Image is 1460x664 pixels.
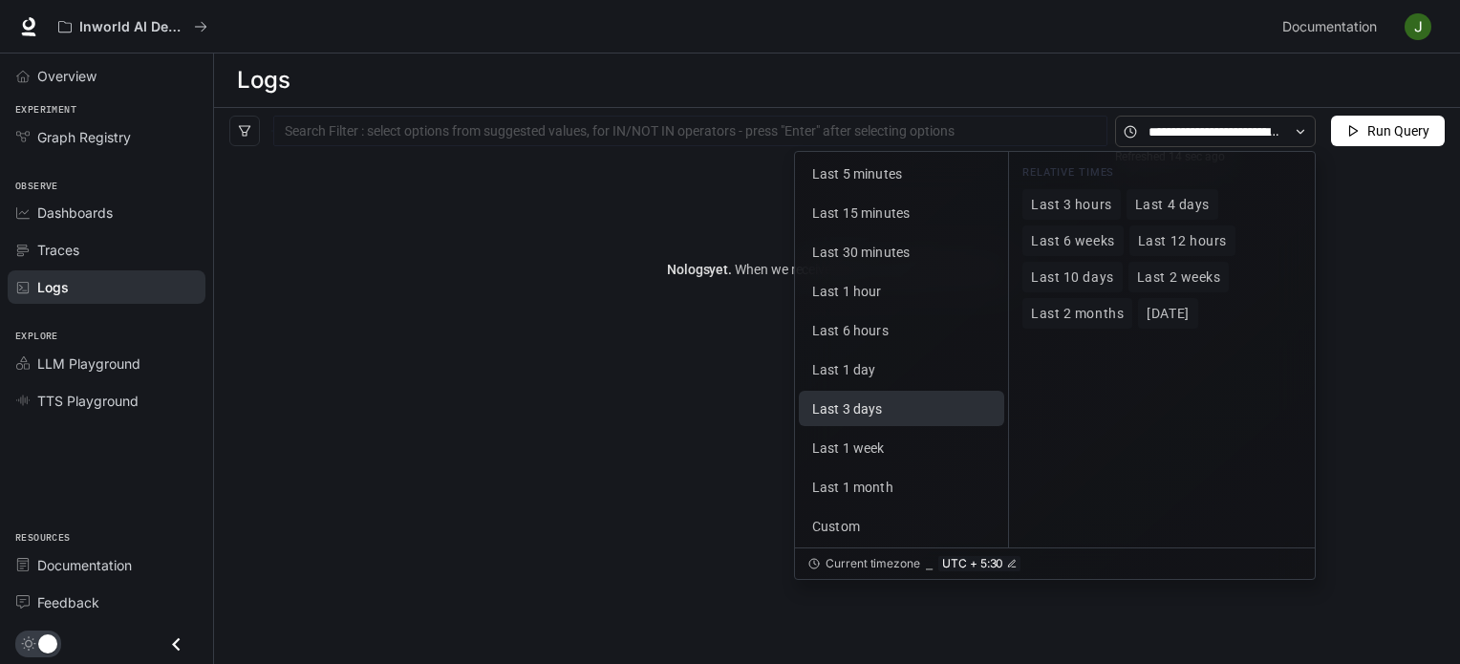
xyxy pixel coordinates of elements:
span: Documentation [37,555,132,575]
span: Custom [812,519,860,534]
p: Inworld AI Demos [79,19,186,35]
span: UTC + 5:30 [942,556,1003,571]
span: Last 15 minutes [812,205,910,221]
button: Last 4 days [1127,189,1218,220]
button: filter [229,116,260,146]
button: Custom [799,508,1004,544]
span: Last 10 days [1031,269,1114,286]
span: Last 1 week [812,440,885,456]
span: TTS Playground [37,391,139,411]
span: LLM Playground [37,353,140,374]
a: Documentation [1275,8,1391,46]
span: Last 1 hour [812,284,882,299]
img: User avatar [1405,13,1431,40]
button: Last 1 week [799,430,1004,465]
button: Last 10 days [1022,262,1123,292]
span: Last 5 minutes [812,166,902,182]
span: Documentation [1282,15,1377,39]
article: Refreshed 14 sec ago [1115,148,1225,166]
button: Last 2 weeks [1128,262,1230,292]
span: Overview [37,66,97,86]
button: Last 3 hours [1022,189,1121,220]
a: Overview [8,59,205,93]
button: User avatar [1399,8,1437,46]
div: ⎯ [926,556,933,571]
button: All workspaces [50,8,216,46]
a: Documentation [8,548,205,582]
span: Last 12 hours [1138,233,1227,249]
span: Last 2 months [1031,306,1124,322]
button: Last 30 minutes [799,234,1004,269]
a: Dashboards [8,196,205,229]
span: Last 3 days [812,401,883,417]
span: Dark mode toggle [38,632,57,653]
button: Last 6 hours [799,312,1004,348]
span: Last 2 weeks [1137,269,1221,286]
h1: Logs [237,61,290,99]
button: Run Query [1331,116,1445,146]
a: Graph Registry [8,120,205,154]
a: TTS Playground [8,384,205,418]
a: Feedback [8,586,205,619]
span: When we receive logs , they would show up here [732,262,1007,277]
span: Logs [37,277,69,297]
button: Last 2 months [1022,298,1132,329]
span: Last 1 day [812,362,875,377]
button: Last 12 hours [1129,225,1235,256]
span: Graph Registry [37,127,131,147]
span: Last 6 hours [812,323,889,338]
button: Last 3 days [799,391,1004,426]
span: Last 6 weeks [1031,233,1115,249]
span: Feedback [37,592,99,612]
article: No logs yet. [667,259,1007,280]
button: Last 6 weeks [1022,225,1124,256]
button: Last 1 month [799,469,1004,504]
span: Dashboards [37,203,113,223]
button: Last 1 hour [799,273,1004,309]
a: LLM Playground [8,347,205,380]
button: Last 5 minutes [799,156,1004,191]
button: Close drawer [155,625,198,664]
button: Last 1 day [799,352,1004,387]
div: RELATIVE TIMES [1022,164,1301,189]
span: Run Query [1367,120,1429,141]
a: Logs [8,270,205,304]
a: Traces [8,233,205,267]
span: Last 30 minutes [812,245,910,260]
button: UTC + 5:30 [938,556,1020,571]
span: filter [238,124,251,138]
button: [DATE] [1138,298,1197,329]
span: Last 3 hours [1031,197,1112,213]
span: Traces [37,240,79,260]
span: Last 1 month [812,480,893,495]
span: Current timezone [826,556,920,571]
button: Last 15 minutes [799,195,1004,230]
span: [DATE] [1147,306,1189,322]
span: Last 4 days [1135,197,1210,213]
